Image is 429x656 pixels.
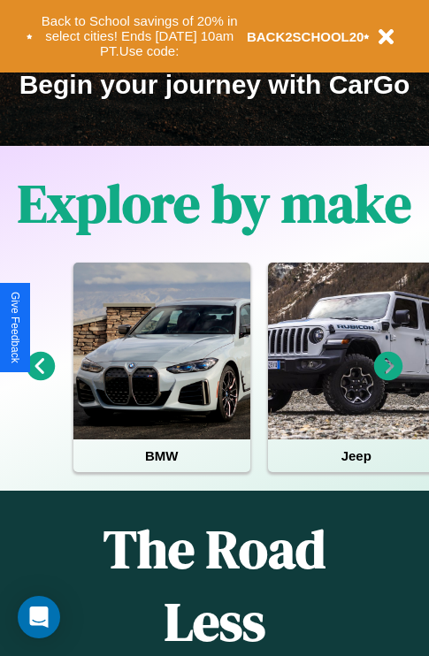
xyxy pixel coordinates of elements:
b: BACK2SCHOOL20 [247,29,364,44]
h1: Explore by make [18,167,411,240]
h4: BMW [73,439,250,472]
div: Give Feedback [9,292,21,363]
div: Open Intercom Messenger [18,596,60,638]
button: Back to School savings of 20% in select cities! Ends [DATE] 10am PT.Use code: [33,9,247,64]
